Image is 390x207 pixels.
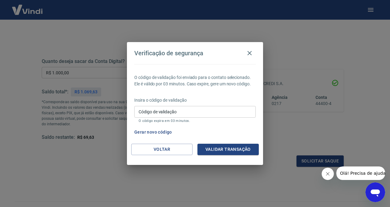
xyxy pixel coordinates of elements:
span: Olá! Precisa de ajuda? [4,4,52,9]
p: O código de validação foi enviado para o contato selecionado. Ele é válido por 03 minutos. Caso e... [134,74,256,87]
p: Insira o código de validação [134,97,256,103]
h4: Verificação de segurança [134,49,203,57]
button: Gerar novo código [132,127,174,138]
iframe: Mensagem da empresa [336,166,385,180]
button: Validar transação [197,144,259,155]
button: Voltar [131,144,193,155]
iframe: Fechar mensagem [322,168,334,180]
p: O código expira em 03 minutos. [139,119,251,123]
iframe: Botão para abrir a janela de mensagens [365,182,385,202]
